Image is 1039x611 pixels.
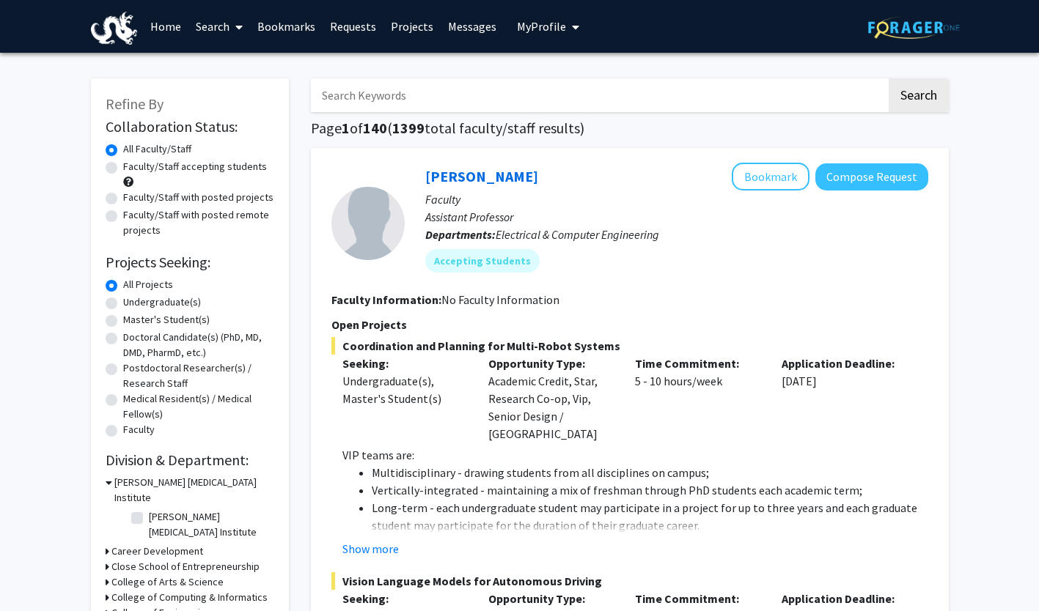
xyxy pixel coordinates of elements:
label: Faculty/Staff accepting students [123,159,267,174]
span: My Profile [517,19,566,34]
h3: Career Development [111,544,203,559]
h3: [PERSON_NAME] [MEDICAL_DATA] Institute [114,475,274,506]
label: Medical Resident(s) / Medical Fellow(s) [123,391,274,422]
label: Faculty [123,422,155,437]
a: Home [143,1,188,52]
label: Postdoctoral Researcher(s) / Research Staff [123,360,274,391]
button: Search [889,78,949,112]
h2: Division & Department: [106,451,274,469]
label: Undergraduate(s) [123,295,201,310]
b: Faculty Information: [331,292,441,307]
h3: College of Computing & Informatics [111,590,268,605]
p: Opportunity Type: [488,355,613,372]
img: ForagerOne Logo [868,16,960,39]
label: [PERSON_NAME] [MEDICAL_DATA] Institute [149,509,271,540]
a: [PERSON_NAME] [425,167,538,185]
label: Doctoral Candidate(s) (PhD, MD, DMD, PharmD, etc.) [123,330,274,360]
li: Multidisciplinary - drawing students from all disciplines on campus; [372,464,928,481]
h2: Projects Seeking: [106,253,274,271]
mat-chip: Accepting Students [425,249,540,273]
a: Messages [441,1,504,52]
label: Master's Student(s) [123,312,210,327]
a: Bookmarks [250,1,323,52]
span: Refine By [106,95,164,113]
a: Requests [323,1,383,52]
div: 5 - 10 hours/week [624,355,771,442]
p: VIP teams are: [342,446,928,464]
b: Departments: [425,227,496,242]
button: Show more [342,540,399,558]
p: Opportunity Type: [488,590,613,607]
p: Seeking: [342,590,467,607]
p: Open Projects [331,316,928,333]
label: All Projects [123,277,173,292]
img: Drexel University Logo [91,12,138,45]
p: Seeking: [342,355,467,372]
span: 140 [363,119,387,137]
li: Vertically-integrated - maintaining a mix of freshman through PhD students each academic term; [372,481,928,499]
iframe: Chat [11,545,62,600]
h3: College of Arts & Science [111,574,224,590]
span: 1399 [392,119,425,137]
h1: Page of ( total faculty/staff results) [311,119,949,137]
a: Search [188,1,250,52]
h2: Collaboration Status: [106,118,274,136]
div: Undergraduate(s), Master's Student(s) [342,372,467,407]
div: [DATE] [771,355,917,442]
span: Vision Language Models for Autonomous Driving [331,572,928,590]
label: All Faculty/Staff [123,141,191,157]
h3: Close School of Entrepreneurship [111,559,260,574]
a: Projects [383,1,441,52]
p: Application Deadline: [782,590,906,607]
label: Faculty/Staff with posted projects [123,190,273,205]
span: 1 [342,119,350,137]
p: Time Commitment: [635,590,760,607]
button: Compose Request to Lifeng Zhou [815,163,928,190]
span: Electrical & Computer Engineering [496,227,659,242]
div: Academic Credit, Star, Research Co-op, Vip, Senior Design / [GEOGRAPHIC_DATA] [477,355,624,442]
p: Application Deadline: [782,355,906,372]
p: Faculty [425,190,928,208]
li: Long-term - each undergraduate student may participate in a project for up to three years and eac... [372,499,928,534]
button: Add Lifeng Zhou to Bookmarks [732,163,809,190]
span: No Faculty Information [441,292,559,307]
input: Search Keywords [311,78,886,112]
p: Assistant Professor [425,208,928,226]
p: Time Commitment: [635,355,760,372]
label: Faculty/Staff with posted remote projects [123,207,274,238]
span: Coordination and Planning for Multi-Robot Systems [331,337,928,355]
